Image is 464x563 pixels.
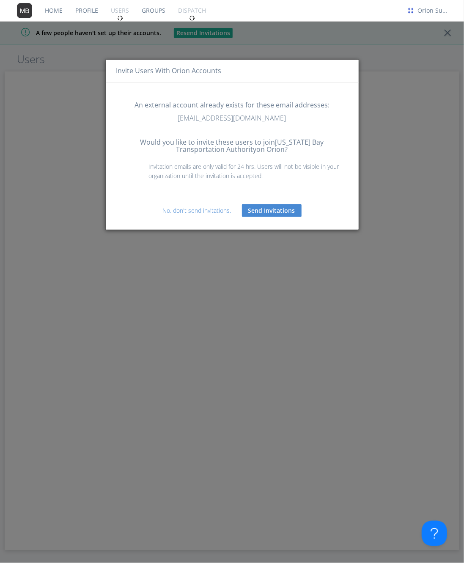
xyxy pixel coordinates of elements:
[122,139,342,154] h3: Would you like to invite these users to join [US_STATE] Bay Transportation Authority on Orion?
[110,113,354,124] p: [EMAIL_ADDRESS][DOMAIN_NAME]
[163,206,231,214] a: No, don't send invitations.
[116,66,222,76] h4: Invite Users with Orion Accounts
[417,6,449,15] div: Orion Support
[117,15,123,21] img: spin.svg
[189,15,195,21] img: spin.svg
[406,6,415,15] img: ecb9e2cea3d84ace8bf4c9269b4bf077
[17,3,32,18] img: 373638.png
[143,162,346,181] p: Invitation emails are only valid for 24 hrs. Users will not be visible in your organization until...
[242,204,302,217] button: Send Invitations
[110,102,354,109] h3: An external account already exists for these email addresses:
